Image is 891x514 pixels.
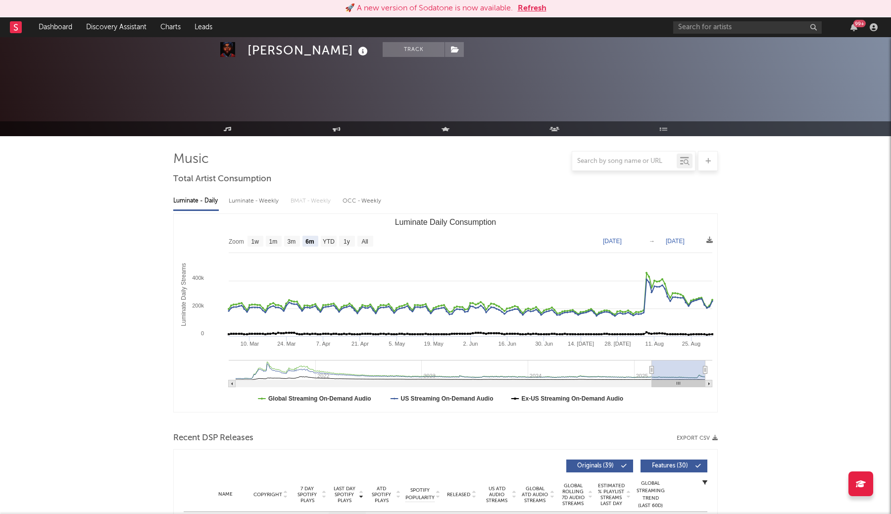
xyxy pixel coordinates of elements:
[850,23,857,31] button: 99+
[383,42,445,57] button: Track
[636,480,665,510] div: Global Streaming Trend (Last 60D)
[604,341,631,347] text: 28. [DATE]
[361,238,368,245] text: All
[288,238,296,245] text: 3m
[192,303,204,308] text: 200k
[351,341,369,347] text: 21. Apr
[180,263,187,326] text: Luminate Daily Streams
[424,341,444,347] text: 19. May
[153,17,188,37] a: Charts
[559,483,587,507] span: Global Rolling 7D Audio Streams
[331,486,357,504] span: Last Day Spotify Plays
[345,2,513,14] div: 🚀 A new version of Sodatone is now available.
[251,238,259,245] text: 1w
[677,435,718,441] button: Export CSV
[32,17,79,37] a: Dashboard
[294,486,320,504] span: 7 Day Spotify Plays
[521,486,548,504] span: Global ATD Audio Streams
[305,238,314,245] text: 6m
[463,341,478,347] text: 2. Jun
[666,238,685,245] text: [DATE]
[247,42,370,58] div: [PERSON_NAME]
[641,460,707,472] button: Features(30)
[316,341,331,347] text: 7. Apr
[188,17,219,37] a: Leads
[447,492,470,498] span: Released
[573,463,618,469] span: Originals ( 39 )
[395,218,496,226] text: Luminate Daily Consumption
[253,492,282,498] span: Copyright
[173,173,271,185] span: Total Artist Consumption
[277,341,296,347] text: 24. Mar
[498,341,516,347] text: 16. Jun
[566,460,633,472] button: Originals(39)
[522,395,624,402] text: Ex-US Streaming On-Demand Audio
[173,432,253,444] span: Recent DSP Releases
[405,487,435,502] span: Spotify Popularity
[173,193,219,209] div: Luminate - Daily
[853,20,866,27] div: 99 +
[535,341,553,347] text: 30. Jun
[229,238,244,245] text: Zoom
[343,193,382,209] div: OCC - Weekly
[483,486,510,504] span: US ATD Audio Streams
[203,491,247,498] div: Name
[201,330,204,336] text: 0
[682,341,700,347] text: 25. Aug
[192,275,204,281] text: 400k
[645,341,664,347] text: 11. Aug
[229,193,281,209] div: Luminate - Weekly
[368,486,395,504] span: ATD Spotify Plays
[323,238,335,245] text: YTD
[647,463,693,469] span: Features ( 30 )
[568,341,594,347] text: 14. [DATE]
[603,238,622,245] text: [DATE]
[649,238,655,245] text: →
[174,214,717,412] svg: Luminate Daily Consumption
[269,238,278,245] text: 1m
[389,341,405,347] text: 5. May
[241,341,259,347] text: 10. Mar
[597,483,625,507] span: Estimated % Playlist Streams Last Day
[401,395,494,402] text: US Streaming On-Demand Audio
[344,238,350,245] text: 1y
[518,2,546,14] button: Refresh
[268,395,371,402] text: Global Streaming On-Demand Audio
[79,17,153,37] a: Discovery Assistant
[673,21,822,34] input: Search for artists
[572,157,677,165] input: Search by song name or URL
